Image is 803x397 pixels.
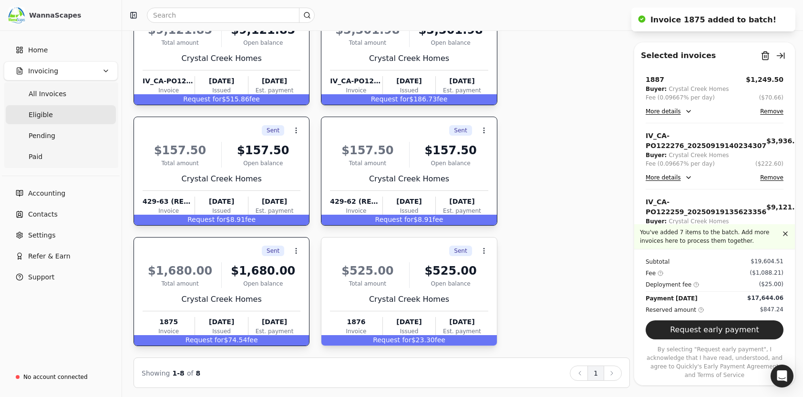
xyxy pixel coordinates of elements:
button: Refer & Earn [4,247,118,266]
span: Showing [142,369,170,377]
div: Invoice [330,207,382,215]
div: ($1,088.21) [750,268,783,277]
div: Issued [195,327,247,336]
div: [DATE] [195,197,247,207]
div: Issued [195,86,247,95]
div: $847.24 [760,305,783,314]
div: IV_CA-PO122276_20250919140234307 [646,131,766,151]
div: $525.00 [330,262,405,279]
div: Crystal Creek Homes [143,173,300,185]
button: More details [646,172,692,183]
a: Pending [6,126,116,145]
span: Refer & Earn [28,251,71,261]
div: Fee [646,268,663,278]
div: $525.00 [413,262,488,279]
div: $157.50 [226,142,300,159]
span: Sent [267,126,279,135]
div: Est. payment [436,86,488,95]
div: Fee (0.09667% per day) [646,159,715,168]
div: [DATE] [248,197,300,207]
div: Invoice [330,86,382,95]
span: 8 [196,369,201,377]
span: Sent [454,126,467,135]
div: Est. payment [248,86,300,95]
div: Issued [195,207,247,215]
span: Contacts [28,209,58,219]
div: [DATE] [383,76,435,86]
div: Est. payment [436,207,488,215]
a: Eligible [6,105,116,124]
span: Paid [29,152,42,162]
div: $74.54 [134,335,309,346]
div: 1876 [330,317,382,327]
div: Issued [383,86,435,95]
div: Open balance [413,159,488,168]
div: Total amount [143,159,217,168]
a: Contacts [4,205,118,224]
button: ($70.66) [759,93,783,102]
div: $515.86 [134,94,309,105]
div: Open balance [226,159,300,168]
div: [DATE] [383,317,435,327]
div: Invoice 1875 added to batch! [650,14,776,26]
div: Invoice [143,207,195,215]
div: Open balance [226,279,300,288]
div: 1875 [143,317,195,327]
div: Buyer: [646,217,667,226]
div: Crystal Creek Homes [330,294,488,305]
div: Est. payment [436,327,488,336]
span: Support [28,272,54,282]
div: $157.50 [143,142,217,159]
a: Home [4,40,118,60]
div: Total amount [330,39,405,47]
div: Open balance [413,279,488,288]
div: Issued [383,207,435,215]
span: 1 - 8 [173,369,185,377]
div: Crystal Creek Homes [330,173,488,185]
div: $157.50 [330,142,405,159]
div: [DATE] [436,76,488,86]
div: [DATE] [195,317,247,327]
div: [DATE] [436,197,488,207]
span: Sent [267,247,279,255]
button: $1,249.50 [746,75,783,85]
span: Pending [29,131,55,141]
span: fee [249,95,260,103]
span: fee [435,336,445,344]
span: Request for [185,336,224,344]
div: Total amount [143,39,217,47]
div: $19,604.51 [751,257,783,266]
div: Est. payment [248,207,300,215]
div: Invoice [143,327,195,336]
span: Request for [373,336,412,344]
img: c78f061d-795f-4796-8eaa-878e83f7b9c5.png [8,7,25,24]
a: All Invoices [6,84,116,103]
div: Total amount [143,279,217,288]
div: [DATE] [383,197,435,207]
div: WannaScapes [29,10,113,20]
div: No account connected [23,373,88,381]
div: $1,680.00 [143,262,217,279]
div: Total amount [330,159,405,168]
div: Crystal Creek Homes [669,151,729,159]
div: Selected invoices [641,50,716,61]
div: $1,680.00 [226,262,300,279]
span: Request for [375,216,414,223]
div: Crystal Creek Homes [669,85,729,93]
span: fee [245,216,256,223]
button: More details [646,106,692,117]
div: $157.50 [413,142,488,159]
div: $8.91 [321,215,496,225]
div: Invoice [143,86,195,95]
button: 1 [587,366,604,381]
button: ($222.60) [755,159,783,168]
div: Crystal Creek Homes [330,53,488,64]
a: Accounting [4,184,118,203]
span: Accounting [28,189,65,198]
div: Issued [383,327,435,336]
div: Open balance [413,39,488,47]
span: of [187,369,194,377]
